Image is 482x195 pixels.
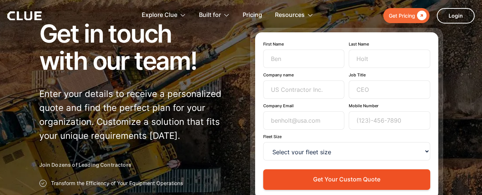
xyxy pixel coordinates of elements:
div: Resources [275,4,305,27]
input: benholt@usa.com [263,111,345,130]
div: Explore Clue [142,4,177,27]
label: Job Title [349,72,430,77]
button: Get Your Custom Quote [263,169,430,189]
a: Login [437,8,475,24]
div: Get Pricing [389,11,415,20]
input: Ben [263,50,345,68]
h1: Get in touch with our team! [39,20,232,74]
p: Enter your details to receive a personalized quote and find the perfect plan for your organizatio... [39,87,232,143]
img: Approval checkmark icon [39,180,47,187]
div: Built for [199,4,221,27]
p: Transform the Efficiency of Your Equipment Operations [51,180,183,187]
label: Company Email [263,103,345,108]
a: Pricing [243,4,262,27]
h2: Join Dozens of Leading Contractors [39,161,232,169]
label: Last Name [349,41,430,47]
a: Get Pricing [383,8,430,23]
label: First Name [263,41,345,47]
input: Holt [349,50,430,68]
input: US Contractor Inc. [263,80,345,99]
label: Mobile Number [349,103,430,108]
label: Company name [263,72,345,77]
input: CEO [349,80,430,99]
label: Fleet Size [263,134,430,139]
div:  [415,11,427,20]
input: (123)-456-7890 [349,111,430,130]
